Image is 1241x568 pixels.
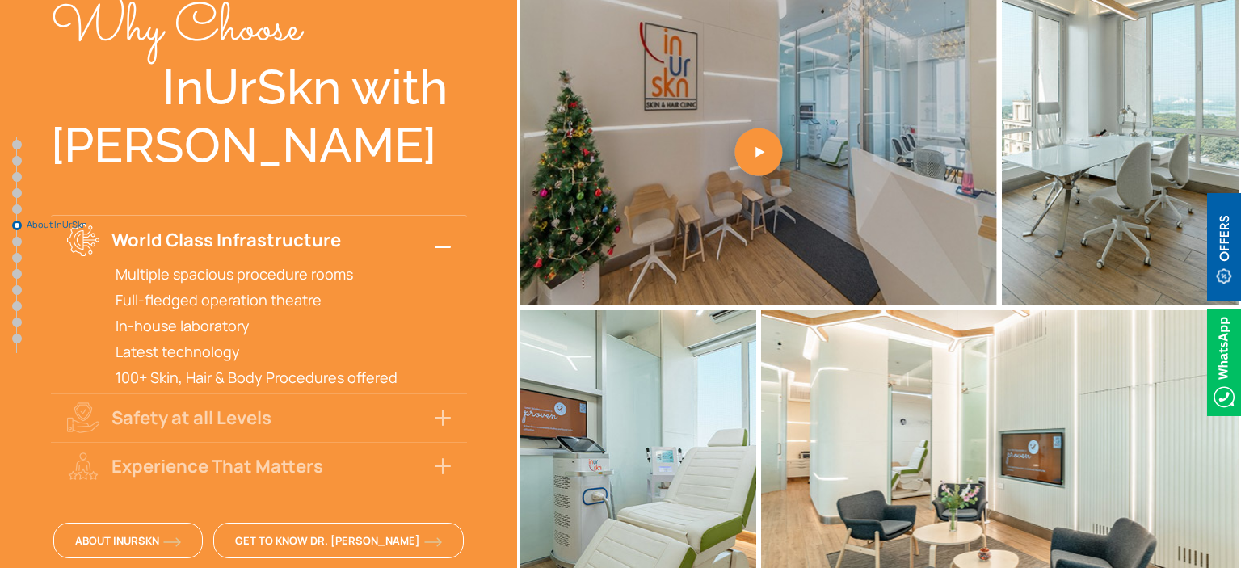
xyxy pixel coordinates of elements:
img: orange-arrow.svg [424,537,442,547]
button: Safety at all Levels [51,393,467,442]
button: Experience That Matters [51,442,467,490]
a: Get To Know Dr. [PERSON_NAME] [213,523,464,558]
div: InUrSkn with [51,58,467,116]
p: Multiple spacious procedure rooms [116,264,451,284]
p: In-house laboratory [116,316,451,335]
a: Whatsappicon [1207,351,1241,369]
a: About InUrSkn [53,523,203,558]
p: Latest technology [116,342,451,361]
div: [PERSON_NAME] [51,116,467,175]
p: Full-fledged operation theatre [116,290,451,309]
a: About InUrSkn [12,221,22,230]
img: Whatsappicon [1207,309,1241,416]
img: why-choose-icon3 [67,450,99,482]
img: offerBt [1207,193,1241,301]
span: About InUrSkn [27,220,107,229]
span: Get To Know Dr. [PERSON_NAME] [235,533,442,548]
button: World Class Infrastructure [51,215,467,263]
img: orange-arrow.svg [163,537,181,547]
span: About InUrSkn [75,533,181,548]
p: 100+ Skin, Hair & Body Procedures offered [116,368,451,387]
